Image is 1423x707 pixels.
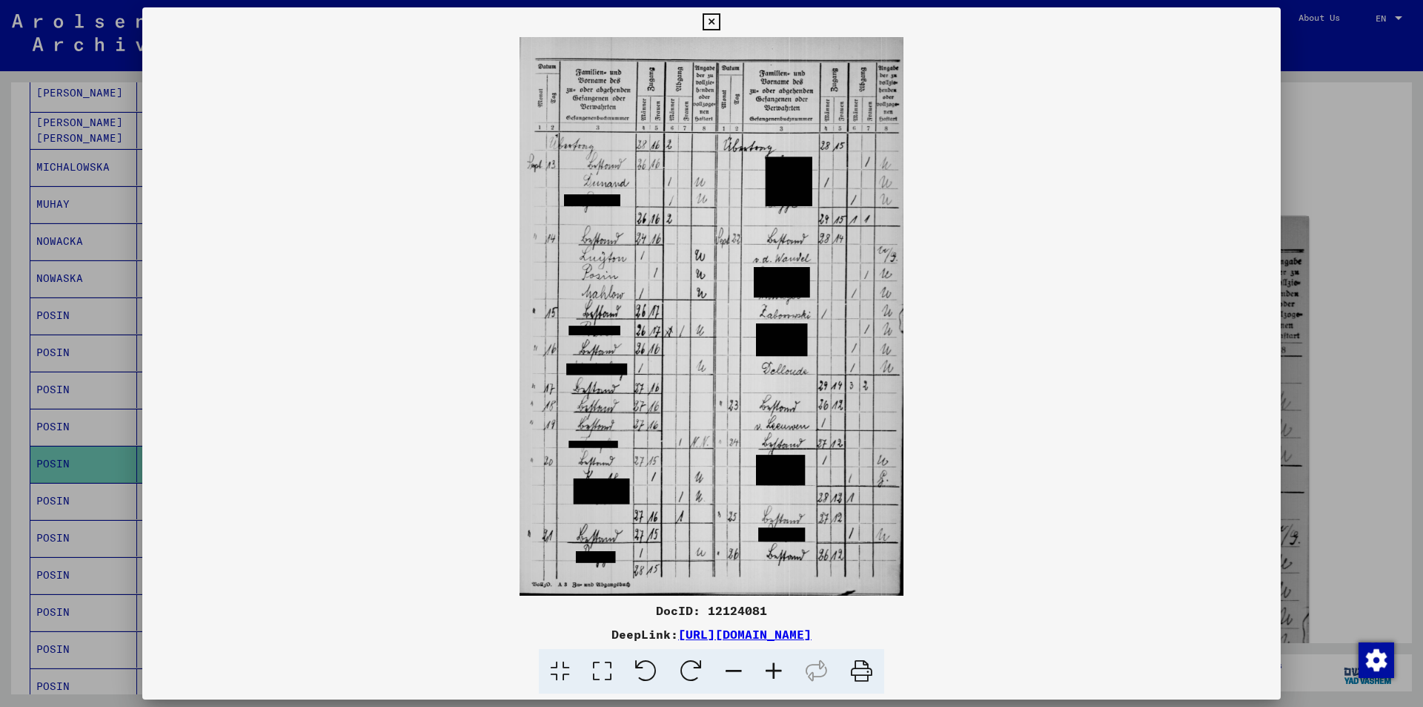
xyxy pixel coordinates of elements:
[1358,642,1393,677] div: Change consent
[142,602,1281,619] div: DocID: 12124081
[142,625,1281,643] div: DeepLink:
[678,627,812,642] a: [URL][DOMAIN_NAME]
[142,37,1281,596] img: 001.jpg
[1359,642,1394,678] img: Change consent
